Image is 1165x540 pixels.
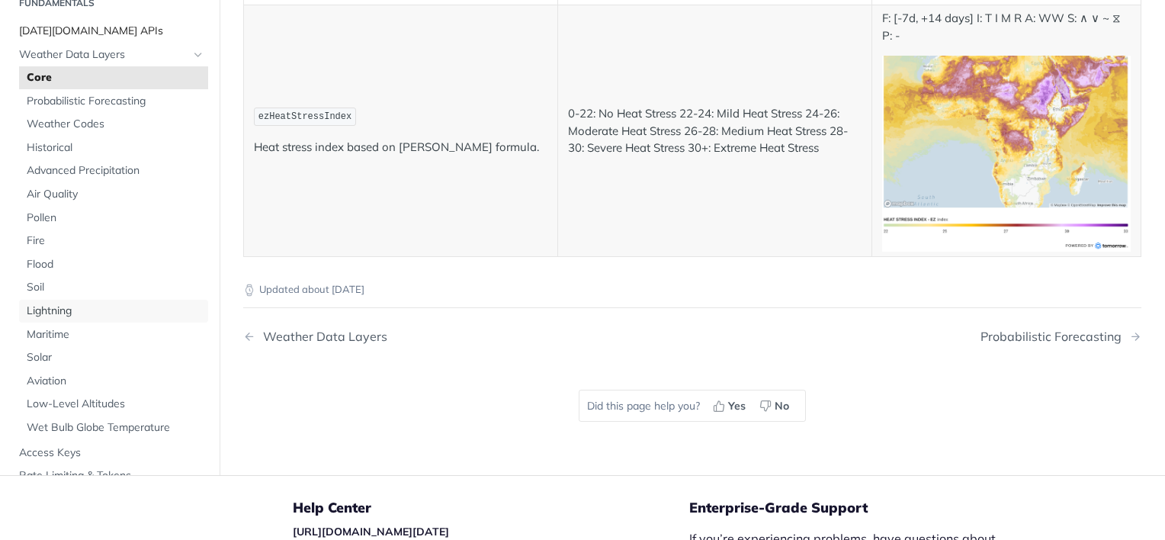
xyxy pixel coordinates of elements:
p: Heat stress index based on [PERSON_NAME] formula. [254,139,547,156]
a: [URL][DOMAIN_NAME][DATE] [293,525,449,538]
div: Probabilistic Forecasting [980,329,1129,344]
h5: Help Center [293,499,689,517]
span: Air Quality [27,187,204,202]
p: 0-22: No Heat Stress 22-24: Mild Heat Stress 24-26: Moderate Heat Stress 26-28: Medium Heat Stres... [568,105,862,157]
a: Soil [19,277,208,300]
a: Flood [19,253,208,276]
a: Aviation [19,370,208,393]
span: Flood [27,257,204,272]
span: Lightning [27,304,204,319]
span: Probabilistic Forecasting [27,94,204,109]
a: Probabilistic Forecasting [19,90,208,113]
a: Weather Data LayersHide subpages for Weather Data Layers [11,43,208,66]
span: Yes [728,398,746,414]
span: Aviation [27,374,204,389]
button: Yes [708,394,754,417]
p: F: [-7d, +14 days] I: T I M R A: WW S: ∧ ∨ ~ ⧖ P: - [882,10,1131,44]
a: Next Page: Probabilistic Forecasting [980,329,1141,344]
span: Maritime [27,327,204,342]
a: Weather Codes [19,113,208,136]
a: Advanced Precipitation [19,160,208,183]
span: Low-Level Altitudes [27,397,204,412]
button: Hide subpages for Weather Data Layers [192,49,204,61]
span: Expand image [882,146,1131,160]
a: Lightning [19,300,208,323]
span: Weather Data Layers [19,47,188,63]
a: Core [19,66,208,89]
p: Updated about [DATE] [243,282,1141,297]
h5: Enterprise-Grade Support [689,499,1046,517]
span: Solar [27,350,204,365]
span: Rate Limiting & Tokens [19,468,204,484]
span: Historical [27,140,204,156]
a: Previous Page: Weather Data Layers [243,329,628,344]
a: Access Keys [11,442,208,464]
span: Pollen [27,211,204,226]
a: Maritime [19,323,208,346]
a: Rate Limiting & Tokens [11,464,208,487]
span: ezHeatStressIndex [258,111,351,122]
span: Weather Codes [27,117,204,132]
a: Pollen [19,207,208,230]
span: Fire [27,233,204,249]
span: Core [27,70,204,85]
span: Advanced Precipitation [27,164,204,179]
a: Fire [19,230,208,252]
span: Wet Bulb Globe Temperature [27,420,204,436]
div: Did this page help you? [579,390,806,422]
span: Soil [27,281,204,296]
button: No [754,394,798,417]
span: [DATE][DOMAIN_NAME] APIs [19,24,204,39]
span: No [775,398,789,414]
a: Air Quality [19,183,208,206]
a: Wet Bulb Globe Temperature [19,416,208,439]
a: Historical [19,137,208,159]
span: Access Keys [19,445,204,461]
a: Solar [19,346,208,369]
a: [DATE][DOMAIN_NAME] APIs [11,20,208,43]
nav: Pagination Controls [243,314,1141,359]
div: Weather Data Layers [255,329,387,344]
a: Low-Level Altitudes [19,393,208,416]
